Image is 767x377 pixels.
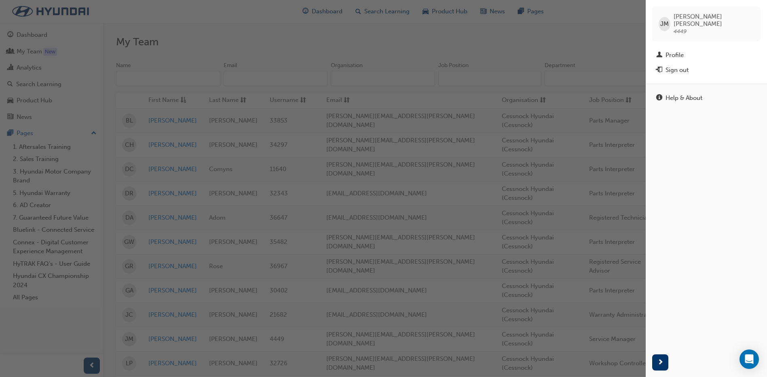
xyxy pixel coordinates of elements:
span: next-icon [657,358,663,368]
span: info-icon [656,95,662,102]
div: Sign out [666,66,689,75]
div: Help & About [666,93,702,103]
span: 4449 [674,28,687,35]
a: Help & About [652,91,761,106]
span: JM [660,19,669,29]
div: Open Intercom Messenger [740,349,759,369]
div: Profile [666,51,684,60]
span: man-icon [656,52,662,59]
a: Profile [652,48,761,63]
span: exit-icon [656,67,662,74]
span: [PERSON_NAME] [PERSON_NAME] [674,13,754,28]
button: Sign out [652,63,761,78]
